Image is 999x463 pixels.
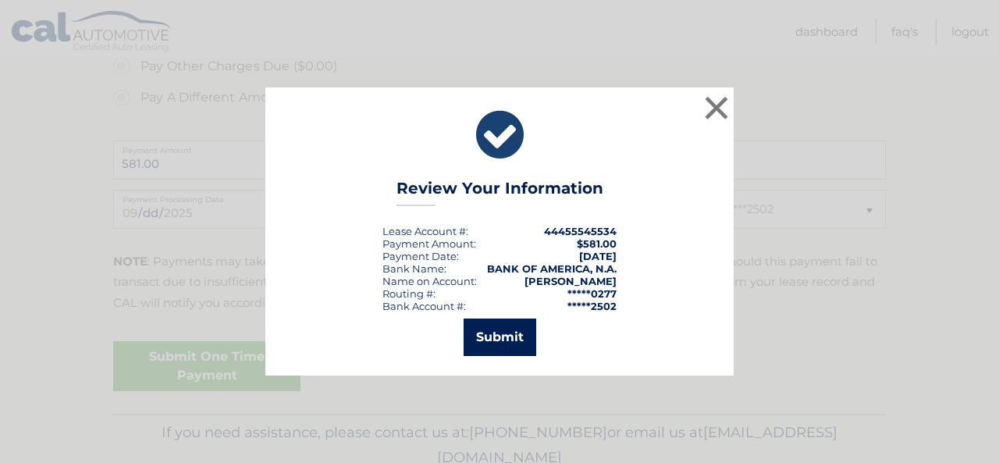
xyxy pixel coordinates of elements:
[487,262,617,275] strong: BANK OF AMERICA, N.A.
[396,179,603,206] h3: Review Your Information
[382,250,459,262] div: :
[382,275,477,287] div: Name on Account:
[579,250,617,262] span: [DATE]
[464,319,536,356] button: Submit
[382,225,468,237] div: Lease Account #:
[382,287,436,300] div: Routing #:
[701,92,732,123] button: ×
[382,262,446,275] div: Bank Name:
[382,300,466,312] div: Bank Account #:
[382,237,476,250] div: Payment Amount:
[544,225,617,237] strong: 44455545534
[524,275,617,287] strong: [PERSON_NAME]
[577,237,617,250] span: $581.00
[382,250,457,262] span: Payment Date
